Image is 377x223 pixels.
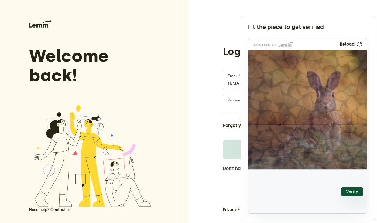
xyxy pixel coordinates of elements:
p: Reload [340,42,355,47]
p: powered by [253,44,276,47]
img: Lemin logo [279,42,293,47]
img: refresh.png [357,42,362,47]
div: Fit the piece to get verified [248,23,367,31]
button: Verify [341,187,363,196]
